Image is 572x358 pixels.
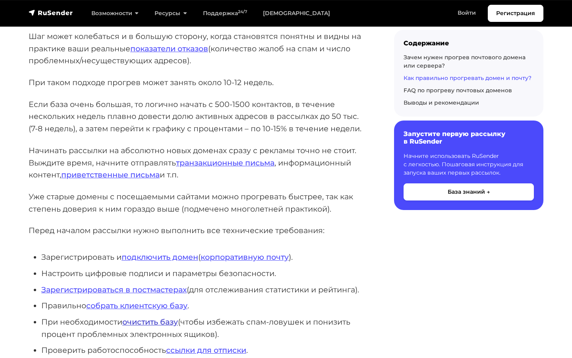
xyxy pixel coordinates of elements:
a: ссылки для отписки [166,345,246,355]
a: Регистрация [488,5,543,22]
li: Зарегистрировать и ( ). [41,251,369,263]
li: (для отслеживания статистики и рейтинга). [41,284,369,296]
a: приветственные письма [61,170,160,179]
p: При таком подходе прогрев может занять около 10-12 недель. [29,76,369,89]
li: Настроить цифровые подписи и параметры безопасности. [41,267,369,280]
li: При необходимости (чтобы избежать спам-ловушек и понизить процент проблемных электронных ящиков). [41,316,369,340]
a: очистить базу [122,317,178,327]
a: Выводы и рекомендации [404,99,479,106]
a: показатели отказов [130,44,208,53]
p: Начните использовать RuSender с легкостью. Пошаговая инструкция для запуска ваших первых рассылок. [404,152,534,177]
a: Ресурсы [147,5,195,21]
img: RuSender [29,9,73,17]
a: Зарегистрироваться в постмастерах [41,285,187,294]
li: Правильно . [41,300,369,312]
p: Если база очень большая, то логично начать с 500-1500 контактов, в течение нескольких недель плав... [29,98,369,135]
a: корпоративную почту [201,252,289,262]
p: Уже старые домены с посещаемыми сайтами можно прогревать быстрее, так как степень доверия к ним г... [29,191,369,215]
a: Возможности [83,5,147,21]
a: транзакционные письма [176,158,274,167]
a: подключить домен [122,252,198,262]
a: FAQ по прогреву почтовых доменов [404,87,512,94]
a: Как правильно прогревать домен и почту? [404,74,531,82]
a: [DEMOGRAPHIC_DATA] [255,5,338,21]
h6: Запустите первую рассылку в RuSender [404,130,534,145]
a: Поддержка24/7 [195,5,255,21]
div: Содержание [404,39,534,47]
li: Проверить работоспособность . [41,344,369,356]
button: База знаний → [404,183,534,200]
p: Начинать рассылки на абсолютно новых доменах сразу с рекламы точно не стоит. Выждите время, начни... [29,144,369,181]
a: собрать клиентскую базу [86,301,187,310]
sup: 24/7 [238,9,247,14]
a: Запустите первую рассылку в RuSender Начните использовать RuSender с легкостью. Пошаговая инструк... [394,121,543,210]
a: Войти [450,5,484,21]
p: Перед началом рассылки нужно выполнить все технические требования: [29,224,369,237]
a: Зачем нужен прогрев почтового домена или сервера? [404,54,526,69]
p: Шаг может колебаться и в большую сторону, когда становятся понятны и видны на практике ваши реаль... [29,30,369,67]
